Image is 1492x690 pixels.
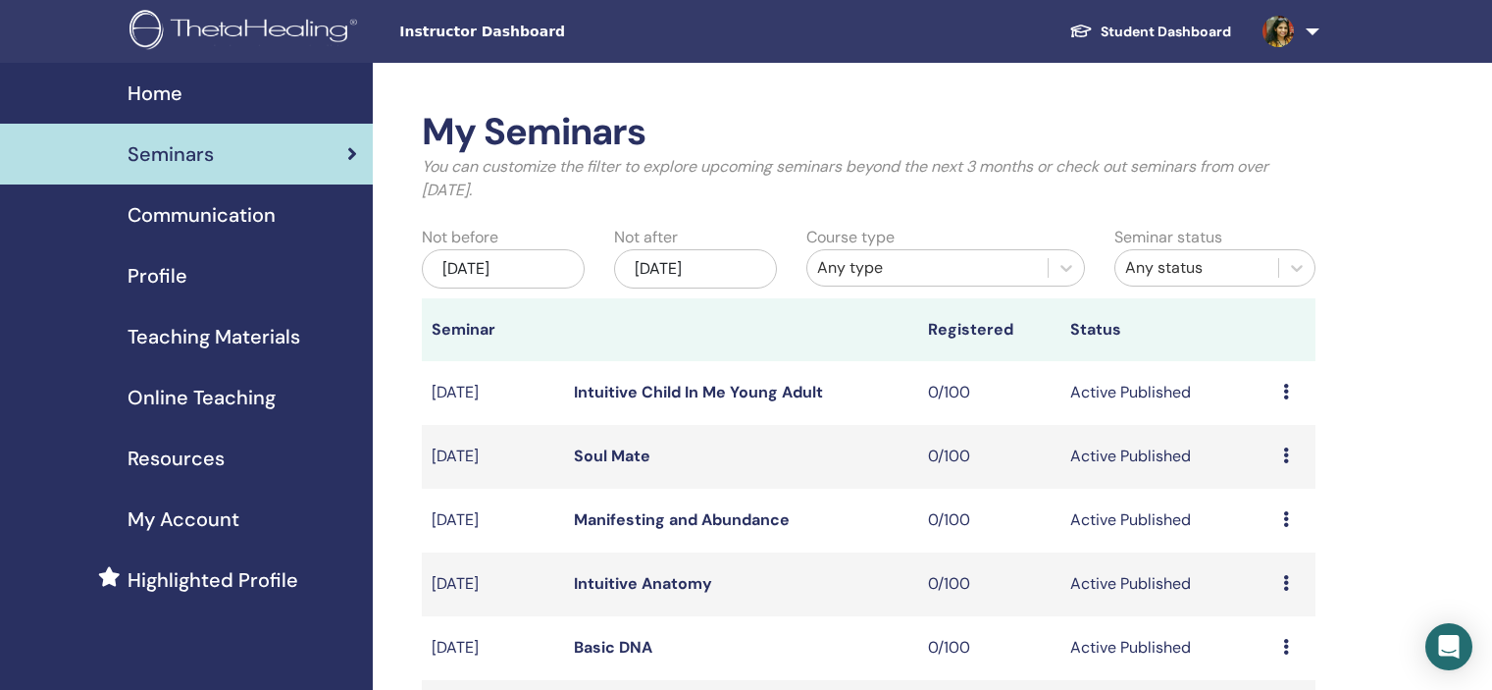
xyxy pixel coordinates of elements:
a: Student Dashboard [1054,14,1247,50]
label: Seminar status [1114,226,1222,249]
span: Highlighted Profile [128,565,298,595]
span: Online Teaching [128,383,276,412]
a: Soul Mate [574,446,650,466]
td: Active Published [1060,361,1273,425]
td: [DATE] [422,425,564,489]
th: Seminar [422,298,564,361]
div: [DATE] [422,249,585,289]
span: Teaching Materials [128,322,300,351]
td: Active Published [1060,425,1273,489]
div: Open Intercom Messenger [1425,623,1472,670]
label: Not before [422,226,498,249]
div: Any status [1125,256,1268,280]
label: Course type [806,226,895,249]
img: logo.png [129,10,364,54]
span: Instructor Dashboard [399,22,694,42]
th: Registered [918,298,1060,361]
span: Communication [128,200,276,230]
td: Active Published [1060,553,1273,616]
td: 0/100 [918,616,1060,680]
h2: My Seminars [422,110,1315,155]
p: You can customize the filter to explore upcoming seminars beyond the next 3 months or check out s... [422,155,1315,202]
img: default.jpg [1262,16,1294,47]
td: 0/100 [918,361,1060,425]
th: Status [1060,298,1273,361]
label: Not after [614,226,678,249]
td: Active Published [1060,489,1273,553]
td: [DATE] [422,361,564,425]
span: Profile [128,261,187,291]
div: Any type [817,256,1038,280]
td: 0/100 [918,489,1060,553]
span: Home [128,79,182,108]
div: [DATE] [614,249,777,289]
td: Active Published [1060,616,1273,680]
span: Seminars [128,139,214,169]
img: graduation-cap-white.svg [1069,23,1093,39]
a: Intuitive Child In Me Young Adult [574,382,823,402]
td: [DATE] [422,553,564,616]
td: [DATE] [422,489,564,553]
a: Basic DNA [574,637,652,658]
a: Manifesting and Abundance [574,509,790,530]
td: [DATE] [422,616,564,680]
span: Resources [128,444,225,473]
span: My Account [128,504,239,534]
td: 0/100 [918,553,1060,616]
a: Intuitive Anatomy [574,573,712,594]
td: 0/100 [918,425,1060,489]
